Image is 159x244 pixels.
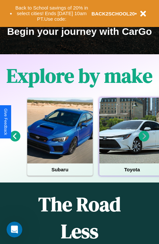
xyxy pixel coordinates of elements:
[3,109,8,135] div: Give Feedback
[7,222,22,237] iframe: Intercom live chat
[7,62,152,89] h1: Explore by make
[27,163,93,176] h4: Subaru
[12,3,91,24] button: Back to School savings of 20% in select cities! Ends [DATE] 10am PT.Use code:
[91,11,135,16] b: BACK2SCHOOL20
